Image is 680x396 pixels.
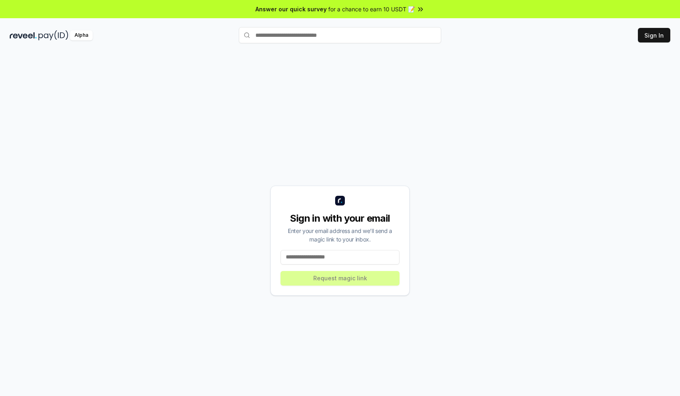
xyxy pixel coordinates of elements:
[280,227,399,244] div: Enter your email address and we’ll send a magic link to your inbox.
[328,5,415,13] span: for a chance to earn 10 USDT 📝
[70,30,93,40] div: Alpha
[10,30,37,40] img: reveel_dark
[38,30,68,40] img: pay_id
[280,212,399,225] div: Sign in with your email
[335,196,345,205] img: logo_small
[255,5,327,13] span: Answer our quick survey
[638,28,670,42] button: Sign In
